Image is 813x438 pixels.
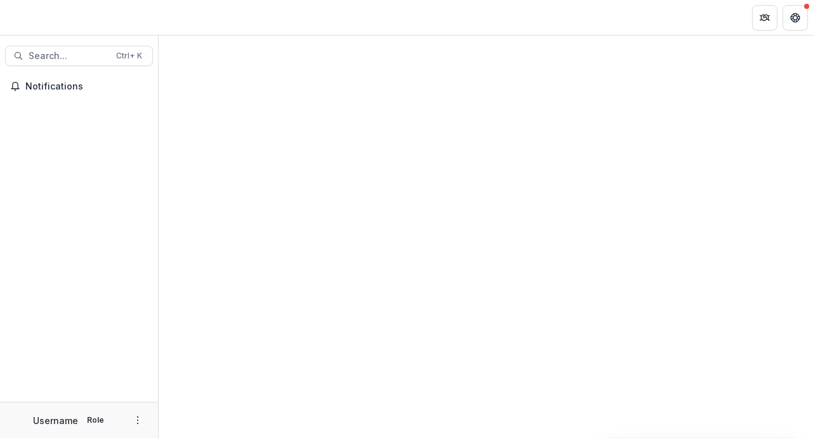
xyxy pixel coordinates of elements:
span: Search... [29,51,109,62]
p: Role [83,415,108,426]
span: Notifications [25,81,148,92]
button: Partners [752,5,777,30]
button: More [130,413,145,428]
button: Get Help [783,5,808,30]
button: Search... [5,46,153,66]
p: Username [33,414,78,427]
button: Notifications [5,76,153,96]
div: Ctrl + K [114,49,145,63]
